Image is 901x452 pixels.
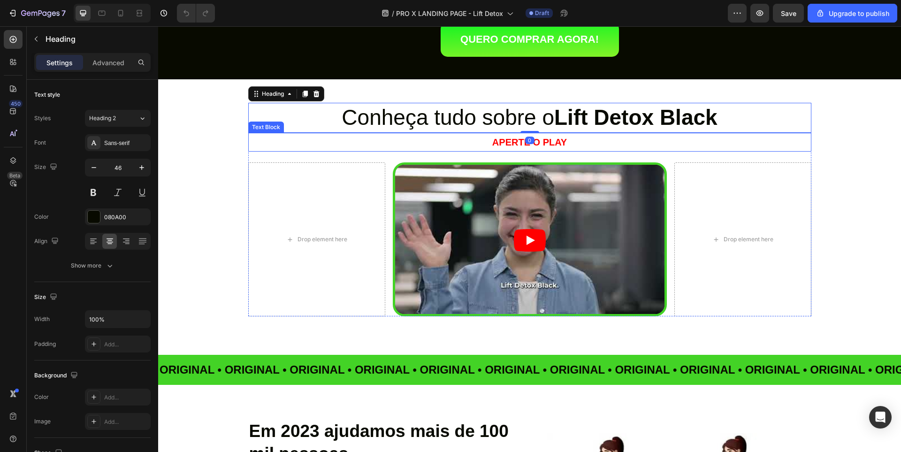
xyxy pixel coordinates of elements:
[46,33,147,45] p: Heading
[34,291,59,304] div: Size
[34,161,59,174] div: Size
[139,209,189,217] div: Drop element here
[869,406,892,429] div: Open Intercom Messenger
[808,4,897,23] button: Upgrade to publish
[104,418,148,426] div: Add...
[34,417,51,426] div: Image
[85,311,150,328] input: Auto
[34,138,46,147] div: Font
[34,235,61,248] div: Align
[91,395,351,437] strong: Em 2023 ajudamos mais de 100 mil pessoas
[85,110,151,127] button: Heading 2
[104,139,148,147] div: Sans-serif
[34,340,56,348] div: Padding
[46,58,73,68] p: Settings
[34,114,51,123] div: Styles
[302,4,441,23] p: QUERO COMPRAR AGORA!
[34,393,49,401] div: Color
[781,9,796,17] span: Save
[367,110,376,118] div: 0
[34,91,60,99] div: Text style
[104,213,148,222] div: 080A00
[356,203,388,225] button: Play
[773,4,804,23] button: Save
[34,213,49,221] div: Color
[158,26,901,452] iframe: Design area
[90,77,653,107] h2: Conheça tudo sobre o
[4,4,70,23] button: 7
[9,100,23,107] div: 450
[104,393,148,402] div: Add...
[61,8,66,19] p: 7
[177,4,215,23] div: Undo/Redo
[92,58,124,68] p: Advanced
[89,114,116,123] span: Heading 2
[34,315,50,323] div: Width
[104,340,148,349] div: Add...
[816,8,889,18] div: Upgrade to publish
[71,261,115,270] div: Show more
[334,111,409,121] strong: APERTE O PLAY
[34,257,151,274] button: Show more
[102,63,128,72] div: Heading
[34,369,80,382] div: Background
[396,8,503,18] span: PRO X LANDING PAGE - Lift Detox
[396,79,559,103] strong: Lift Detox Black
[92,97,124,105] div: Text Block
[7,172,23,179] div: Beta
[565,209,615,217] div: Drop element here
[392,8,394,18] span: /
[535,9,549,17] span: Draft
